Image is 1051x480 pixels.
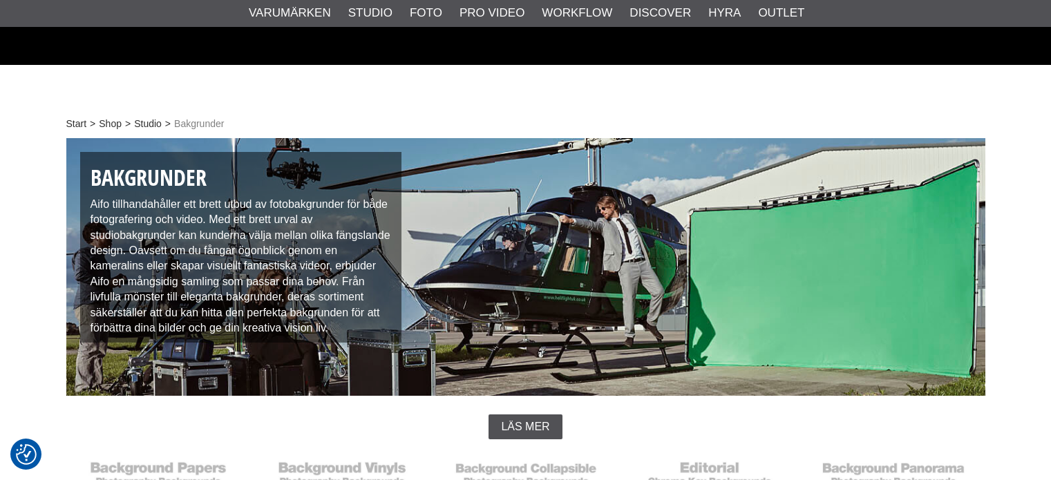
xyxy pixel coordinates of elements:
[249,4,331,22] a: Varumärken
[410,4,442,22] a: Foto
[629,4,691,22] a: Discover
[16,442,37,467] button: Samtyckesinställningar
[758,4,804,22] a: Outlet
[542,4,612,22] a: Workflow
[174,117,224,131] span: Bakgrunder
[99,117,122,131] a: Shop
[66,138,985,396] img: Studiobakgrunder - Fotobakgrunder
[134,117,162,131] a: Studio
[125,117,131,131] span: >
[460,4,524,22] a: Pro Video
[708,4,741,22] a: Hyra
[90,117,95,131] span: >
[165,117,171,131] span: >
[80,152,402,343] div: Aifo tillhandahåller ett brett utbud av fotobakgrunder för både fotografering och video. Med ett ...
[348,4,392,22] a: Studio
[16,444,37,465] img: Revisit consent button
[91,162,392,193] h1: Bakgrunder
[66,117,87,131] a: Start
[501,421,549,433] span: Läs mer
